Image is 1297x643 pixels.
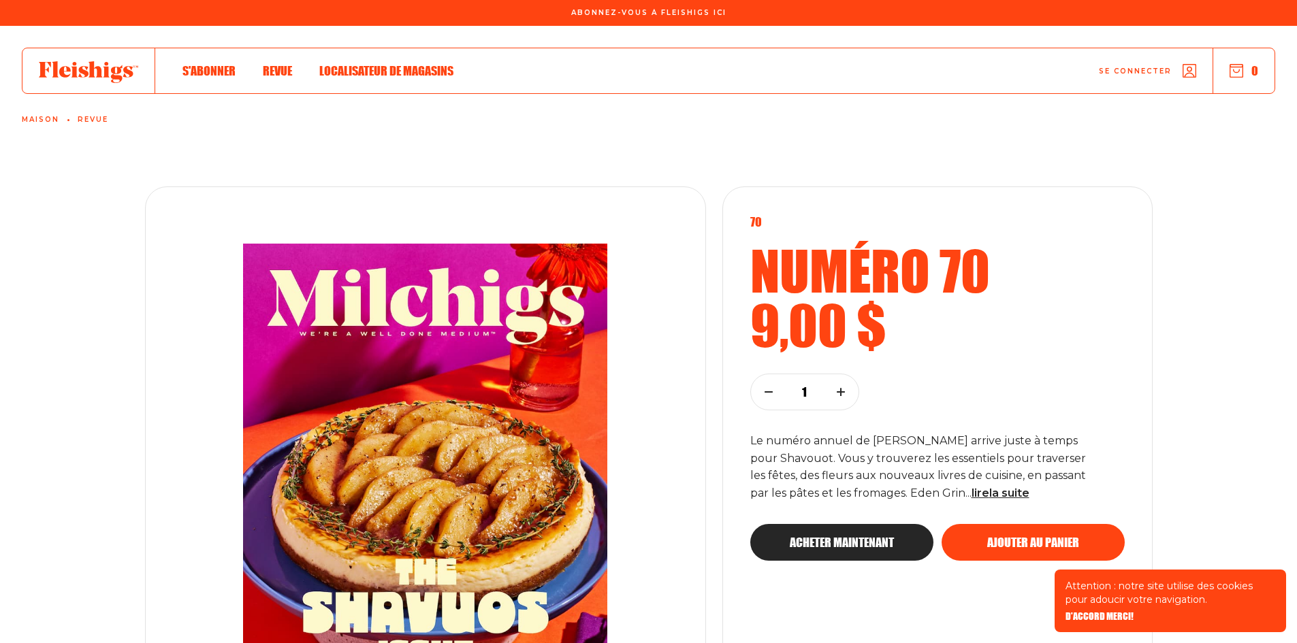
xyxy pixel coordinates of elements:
a: Revue [263,61,292,80]
font: Ajouter au panier [987,533,1079,551]
button: Ajouter au panier [942,524,1125,561]
font: la suite [989,487,1029,499]
font: Maison [22,115,59,124]
a: Abonnez-vous à Fleishigs ici [569,9,729,16]
a: Se connecter [1099,64,1196,78]
button: Acheter maintenant [750,524,933,561]
font: D'ACCORD MERCI! [1066,609,1134,623]
a: Localisateur de magasins [319,61,453,80]
font: 0 [1251,61,1258,80]
font: lire [972,487,989,499]
button: D'ACCORD MERCI! [1066,612,1134,621]
font: Abonnez-vous à Fleishigs ici [571,8,726,17]
font: Attention : notre site utilise des cookies pour adoucir votre navigation. [1066,580,1253,606]
font: Numéro 70 [750,229,990,310]
button: 0 [1230,63,1258,78]
font: Le numéro annuel de [PERSON_NAME] arrive juste à temps pour Shavouot. Vous y trouverez les essent... [750,434,1086,500]
font: Revue [78,115,108,124]
a: Revue [78,116,108,124]
font: Se connecter [1099,67,1172,76]
font: Acheter maintenant [790,533,894,551]
a: Maison [22,116,59,124]
font: 1 [802,382,807,401]
a: S'abonner [182,61,236,80]
font: 70 [750,212,762,231]
font: 9,00 $ [750,284,886,365]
